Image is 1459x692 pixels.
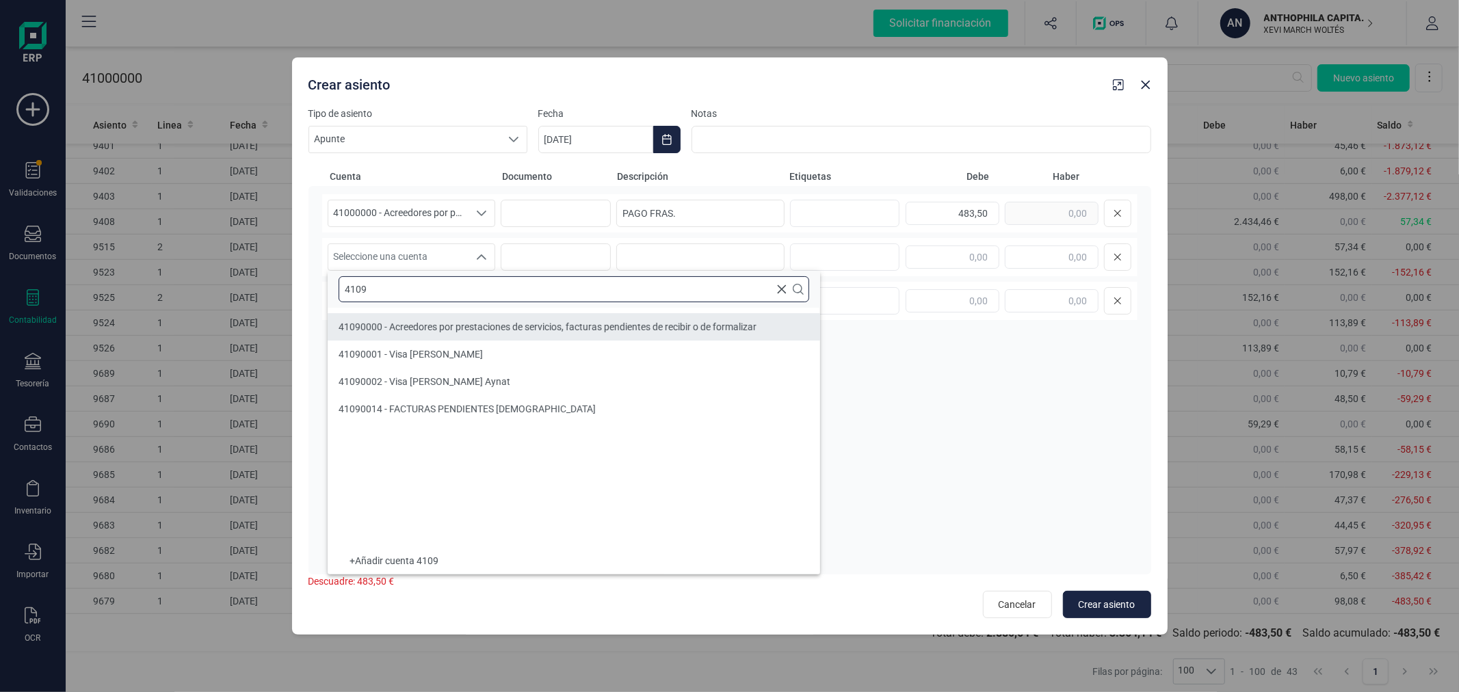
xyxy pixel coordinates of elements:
[906,245,999,269] input: 0,00
[618,170,785,183] span: Descripción
[503,170,612,183] span: Documento
[1079,598,1135,611] span: Crear asiento
[905,170,990,183] span: Debe
[308,107,527,120] label: Tipo de asiento
[995,170,1080,183] span: Haber
[1135,74,1157,96] button: Close
[339,376,510,387] span: 41090002 - Visa [PERSON_NAME] Aynat
[328,244,469,270] span: Seleccione una cuenta
[303,70,1107,94] div: Crear asiento
[339,349,483,360] span: 41090001 - Visa [PERSON_NAME]
[339,403,596,414] span: 41090014 - FACTURAS PENDIENTES [DEMOGRAPHIC_DATA]
[983,591,1052,618] button: Cancelar
[308,576,395,587] span: Descuadre: 483,50 €
[653,126,681,153] button: Choose Date
[339,321,757,332] span: 41090000 - Acreedores por prestaciones de servicios, facturas pendientes de recibir o de formalizar
[538,107,681,120] label: Fecha
[339,558,809,563] div: + Añadir cuenta 4109
[906,289,999,312] input: 0,00
[1005,202,1099,225] input: 0,00
[692,107,1151,120] label: Notas
[469,200,495,226] div: Seleccione una cuenta
[309,127,501,152] span: Apunte
[339,276,809,302] input: Buscar cuenta contable
[330,170,497,183] span: Cuenta
[328,395,820,423] li: 41090014 - FACTURAS PENDIENTES SANITAS
[776,284,787,295] svg: Clear
[328,368,820,395] li: 41090002 - Visa Elin Castillo Aynat
[1005,289,1099,312] input: 0,00
[328,200,469,226] span: 41000000 - Acreedores por prestaciones de servicios (euros)
[790,170,899,183] span: Etiquetas
[328,313,820,341] li: 41090000 - Acreedores por prestaciones de servicios, facturas pendientes de recibir o de formalizar
[999,598,1036,611] span: Cancelar
[469,244,495,270] div: Seleccione una cuenta
[328,341,820,368] li: 41090001 - Visa Javier García
[1063,591,1151,618] button: Crear asiento
[1005,245,1099,269] input: 0,00
[906,202,999,225] input: 0,00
